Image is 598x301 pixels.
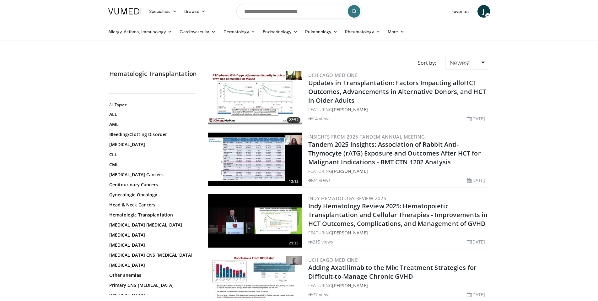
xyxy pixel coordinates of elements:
a: More [384,25,408,38]
input: Search topics, interventions [236,4,362,19]
img: 5c987b30-b0ce-43ae-a877-b2d7db74d8ef.300x170_q85_crop-smart_upscale.jpg [208,194,302,248]
a: ALL [109,111,194,118]
div: FEATURING [308,106,488,113]
li: [DATE] [467,177,485,183]
span: Newest [450,58,470,67]
span: 22:52 [287,117,300,123]
a: 12:13 [208,133,302,186]
li: 14 views [308,115,331,122]
a: J [477,5,490,18]
a: Other anemias [109,272,194,278]
div: Sort by: [413,56,441,70]
a: Newest [445,56,489,70]
a: 21:35 [208,194,302,248]
div: FEATURING [308,229,488,236]
a: UChicago Medicine [308,257,358,263]
a: [PERSON_NAME] [332,107,368,112]
a: [MEDICAL_DATA] Cancers [109,172,194,178]
h2: All Topics: [109,102,196,107]
a: Gynecologic Oncology [109,192,194,198]
a: CML [109,161,194,168]
a: Specialties [145,5,181,18]
a: [MEDICAL_DATA] CNS [MEDICAL_DATA] [109,252,194,258]
a: Insights from 2025 Tandem Annual Meeting [308,134,425,140]
h2: Hematologic Transplantation [109,70,197,78]
span: 21:35 [287,240,300,246]
a: Cardiovascular [176,25,219,38]
li: 77 views [308,291,331,298]
a: [MEDICAL_DATA] [109,232,194,238]
a: Updates in Transplantation: Factors Impacting alloHCT Outcomes, Advancements in Alternative Donor... [308,79,486,105]
img: 43c9d067-c403-4f5f-872d-16c92064040e.300x170_q85_crop-smart_upscale.jpg [208,71,302,124]
li: [DATE] [467,238,485,245]
a: Allergy, Asthma, Immunology [105,25,176,38]
div: FEATURING [308,282,488,289]
a: [PERSON_NAME] [332,230,368,236]
li: 24 views [308,177,331,183]
a: Rheumatology [341,25,384,38]
a: [MEDICAL_DATA] [MEDICAL_DATA] [109,222,194,228]
a: [PERSON_NAME] [332,282,368,288]
a: Endocrinology [259,25,301,38]
a: 22:52 [208,71,302,124]
a: CLL [109,151,194,158]
a: AML [109,121,194,128]
a: Primary CNS [MEDICAL_DATA] [109,282,194,288]
a: Genitourinary Cancers [109,182,194,188]
a: UChicago Medicine [308,72,358,78]
a: Adding Axatilimab to the Mix: Treatment Strategies for Difficult-to-Manage Chronic GVHD [308,263,477,281]
a: [MEDICAL_DATA] [109,292,194,298]
a: Browse [180,5,209,18]
a: [MEDICAL_DATA] [109,242,194,248]
img: VuMedi Logo [108,8,142,14]
a: Indy Hematology Review 2025 [308,195,387,201]
a: [PERSON_NAME] [332,168,368,174]
li: [DATE] [467,115,485,122]
a: Indy Hematology Review 2025: Hematopoietic Transplantation and Cellular Therapies - Improvements ... [308,202,488,228]
span: 12:13 [287,179,300,184]
img: 1bb42e4c-aa5b-46b1-99c7-0ab29e61a926.300x170_q85_crop-smart_upscale.jpg [208,133,302,186]
a: Pulmonology [301,25,341,38]
a: Dermatology [220,25,259,38]
a: Hematologic Transplantation [109,212,194,218]
a: Head & Neck Cancers [109,202,194,208]
a: Bleeding/Clotting Disorder [109,131,194,138]
li: [DATE] [467,291,485,298]
a: Favorites [448,5,474,18]
div: FEATURING [308,168,488,174]
a: [MEDICAL_DATA] [109,141,194,148]
a: Tandem 2025 Insights: Association of Rabbit Anti-Thymocyte (rATG) Exposure and Outcomes After HCT... [308,140,481,166]
li: 215 views [308,238,333,245]
a: [MEDICAL_DATA] [109,262,194,268]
